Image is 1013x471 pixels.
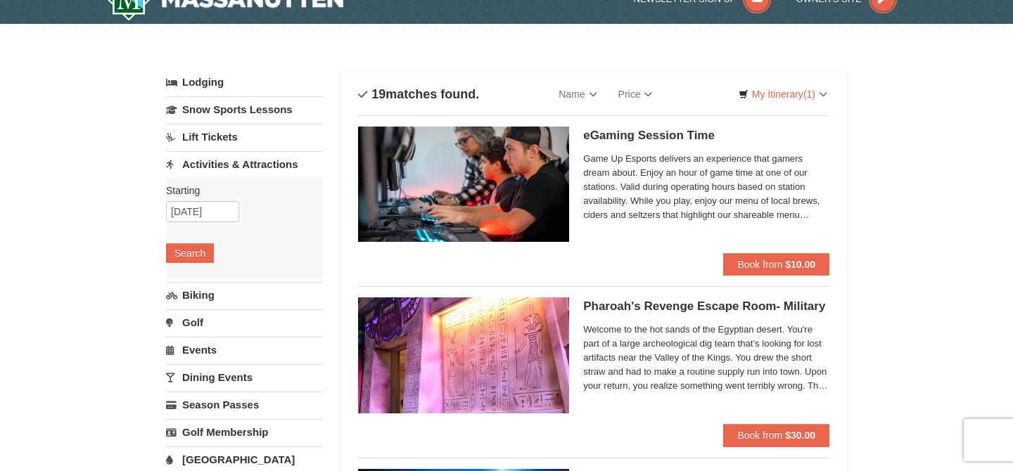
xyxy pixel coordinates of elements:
a: My Itinerary(1) [730,84,836,105]
button: Search [166,243,214,263]
a: Events [166,337,323,363]
a: Price [608,80,663,108]
img: 19664770-34-0b975b5b.jpg [358,127,569,242]
strong: $30.00 [785,430,815,441]
a: Golf Membership [166,419,323,445]
h5: Pharoah's Revenge Escape Room- Military [583,299,829,314]
a: Lift Tickets [166,124,323,150]
a: Biking [166,282,323,308]
h4: matches found. [358,87,479,101]
a: Dining Events [166,364,323,390]
img: 6619913-410-20a124c9.jpg [358,297,569,413]
span: Game Up Esports delivers an experience that gamers dream about. Enjoy an hour of game time at one... [583,152,829,222]
a: Season Passes [166,392,323,418]
button: Book from $30.00 [723,424,829,446]
strong: $10.00 [785,259,815,270]
button: Book from $10.00 [723,253,829,276]
a: Activities & Attractions [166,151,323,177]
span: 19 [371,87,386,101]
a: Snow Sports Lessons [166,96,323,122]
a: Golf [166,309,323,335]
span: Book from [737,259,782,270]
a: Lodging [166,70,323,95]
span: (1) [803,89,815,100]
span: Book from [737,430,782,441]
label: Starting [166,183,312,198]
h5: eGaming Session Time [583,129,829,143]
span: Welcome to the hot sands of the Egyptian desert. You're part of a large archeological dig team th... [583,323,829,393]
a: Name [548,80,607,108]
